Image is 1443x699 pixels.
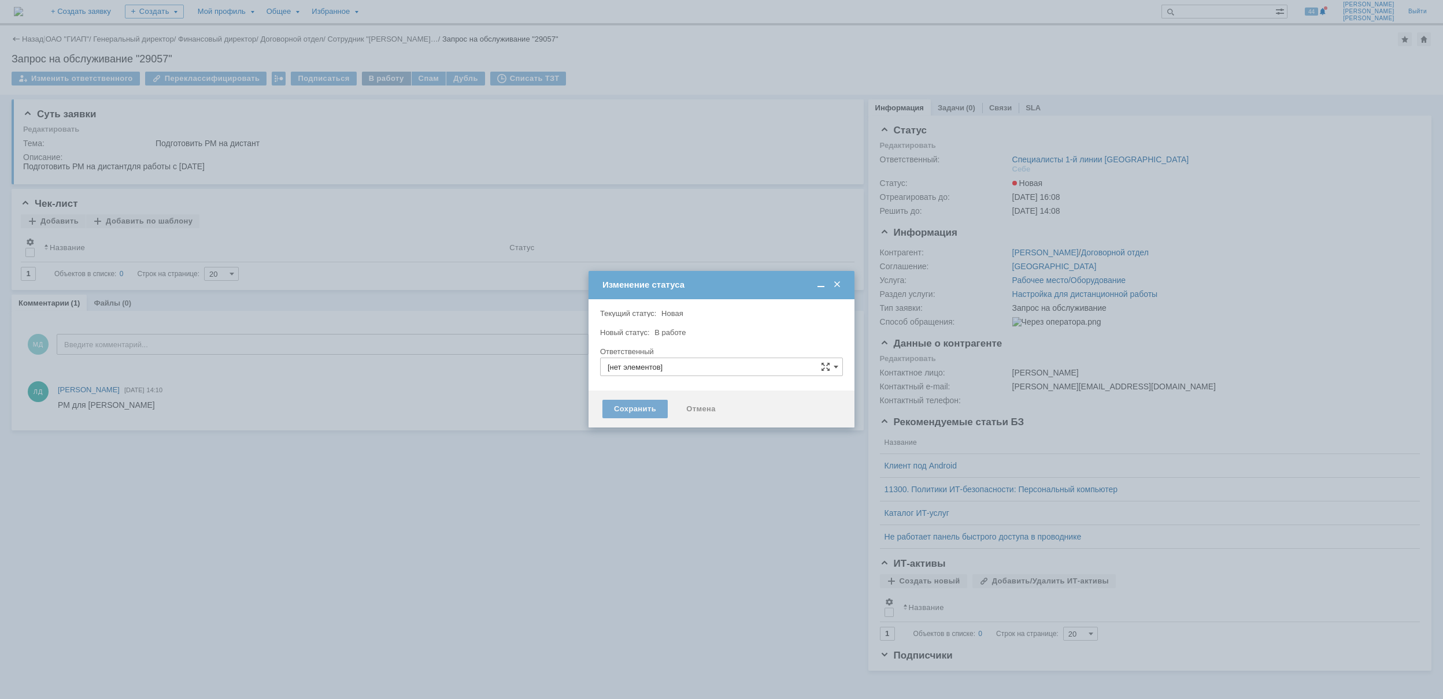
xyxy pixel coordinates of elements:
[815,280,827,290] span: Свернуть (Ctrl + M)
[821,362,830,371] span: Сложная форма
[600,309,656,318] label: Текущий статус:
[602,280,843,290] div: Изменение статуса
[654,328,686,337] span: В работе
[600,348,841,355] div: Ответственный
[600,328,650,337] label: Новый статус:
[831,280,843,290] span: Закрыть
[661,309,683,318] span: Новая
